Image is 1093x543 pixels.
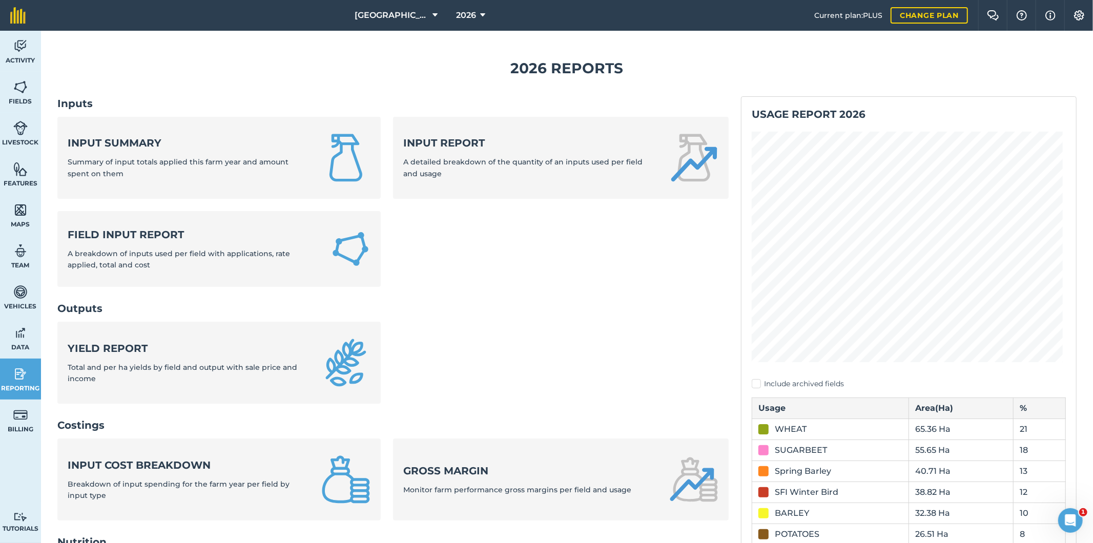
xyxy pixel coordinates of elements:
img: svg+xml;base64,PD94bWwgdmVyc2lvbj0iMS4wIiBlbmNvZGluZz0idXRmLTgiPz4KPCEtLSBHZW5lcmF0b3I6IEFkb2JlIE... [13,38,28,54]
td: 38.82 Ha [909,482,1014,503]
img: Input report [669,133,718,182]
span: 2026 [456,9,476,22]
img: svg+xml;base64,PD94bWwgdmVyc2lvbj0iMS4wIiBlbmNvZGluZz0idXRmLTgiPz4KPCEtLSBHZW5lcmF0b3I6IEFkb2JlIE... [13,407,28,423]
img: A question mark icon [1016,10,1028,20]
img: Two speech bubbles overlapping with the left bubble in the forefront [987,10,999,20]
div: BARLEY [775,507,809,519]
th: Usage [752,398,909,419]
span: [GEOGRAPHIC_DATA] [355,9,429,22]
a: Field Input ReportA breakdown of inputs used per field with applications, rate applied, total and... [57,211,381,287]
img: A cog icon [1073,10,1085,20]
a: Gross marginMonitor farm performance gross margins per field and usage [393,438,729,520]
img: Field Input Report [331,227,370,270]
img: svg+xml;base64,PD94bWwgdmVyc2lvbj0iMS4wIiBlbmNvZGluZz0idXRmLTgiPz4KPCEtLSBHZW5lcmF0b3I6IEFkb2JlIE... [13,325,28,341]
td: 12 [1014,482,1066,503]
span: Monitor farm performance gross margins per field and usage [403,485,631,494]
td: 40.71 Ha [909,461,1014,482]
h1: 2026 Reports [57,57,1077,80]
strong: Input cost breakdown [68,458,309,472]
strong: Field Input Report [68,227,318,242]
div: POTATOES [775,528,819,540]
td: 10 [1014,503,1066,524]
td: 32.38 Ha [909,503,1014,524]
strong: Yield report [68,341,309,356]
h2: Inputs [57,96,729,111]
h2: Costings [57,418,729,432]
img: svg+xml;base64,PHN2ZyB4bWxucz0iaHR0cDovL3d3dy53My5vcmcvMjAwMC9zdmciIHdpZHRoPSI1NiIgaGVpZ2h0PSI2MC... [13,79,28,95]
a: Input cost breakdownBreakdown of input spending for the farm year per field by input type [57,438,381,520]
iframe: Intercom live chat [1058,508,1083,533]
td: 21 [1014,419,1066,440]
img: Input cost breakdown [321,455,370,504]
h2: Outputs [57,301,729,316]
img: Input summary [321,133,370,182]
td: 55.65 Ha [909,440,1014,461]
img: svg+xml;base64,PD94bWwgdmVyc2lvbj0iMS4wIiBlbmNvZGluZz0idXRmLTgiPz4KPCEtLSBHZW5lcmF0b3I6IEFkb2JlIE... [13,284,28,300]
a: Yield reportTotal and per ha yields by field and output with sale price and income [57,322,381,404]
span: Breakdown of input spending for the farm year per field by input type [68,479,290,500]
strong: Gross margin [403,464,631,478]
img: fieldmargin Logo [10,7,26,24]
img: Yield report [321,338,370,387]
img: svg+xml;base64,PD94bWwgdmVyc2lvbj0iMS4wIiBlbmNvZGluZz0idXRmLTgiPz4KPCEtLSBHZW5lcmF0b3I6IEFkb2JlIE... [13,120,28,136]
span: Summary of input totals applied this farm year and amount spent on them [68,157,288,178]
div: SFI Winter Bird [775,486,838,498]
strong: Input report [403,136,657,150]
h2: Usage report 2026 [752,107,1066,121]
a: Change plan [891,7,968,24]
img: svg+xml;base64,PD94bWwgdmVyc2lvbj0iMS4wIiBlbmNvZGluZz0idXRmLTgiPz4KPCEtLSBHZW5lcmF0b3I6IEFkb2JlIE... [13,512,28,522]
div: Spring Barley [775,465,831,477]
img: svg+xml;base64,PD94bWwgdmVyc2lvbj0iMS4wIiBlbmNvZGluZz0idXRmLTgiPz4KPCEtLSBHZW5lcmF0b3I6IEFkb2JlIE... [13,366,28,382]
span: A detailed breakdown of the quantity of an inputs used per field and usage [403,157,643,178]
img: Gross margin [669,455,718,504]
a: Input summarySummary of input totals applied this farm year and amount spent on them [57,117,381,199]
span: Current plan : PLUS [814,10,882,21]
span: 1 [1079,508,1087,516]
td: 65.36 Ha [909,419,1014,440]
label: Include archived fields [752,379,1066,389]
span: Total and per ha yields by field and output with sale price and income [68,363,297,383]
td: 13 [1014,461,1066,482]
img: svg+xml;base64,PHN2ZyB4bWxucz0iaHR0cDovL3d3dy53My5vcmcvMjAwMC9zdmciIHdpZHRoPSI1NiIgaGVpZ2h0PSI2MC... [13,161,28,177]
div: SUGARBEET [775,444,827,456]
td: 18 [1014,440,1066,461]
img: svg+xml;base64,PHN2ZyB4bWxucz0iaHR0cDovL3d3dy53My5vcmcvMjAwMC9zdmciIHdpZHRoPSI1NiIgaGVpZ2h0PSI2MC... [13,202,28,218]
img: svg+xml;base64,PD94bWwgdmVyc2lvbj0iMS4wIiBlbmNvZGluZz0idXRmLTgiPz4KPCEtLSBHZW5lcmF0b3I6IEFkb2JlIE... [13,243,28,259]
div: WHEAT [775,423,807,435]
th: Area ( Ha ) [909,398,1014,419]
span: A breakdown of inputs used per field with applications, rate applied, total and cost [68,249,290,269]
img: svg+xml;base64,PHN2ZyB4bWxucz0iaHR0cDovL3d3dy53My5vcmcvMjAwMC9zdmciIHdpZHRoPSIxNyIgaGVpZ2h0PSIxNy... [1045,9,1056,22]
th: % [1014,398,1066,419]
a: Input reportA detailed breakdown of the quantity of an inputs used per field and usage [393,117,729,199]
strong: Input summary [68,136,309,150]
